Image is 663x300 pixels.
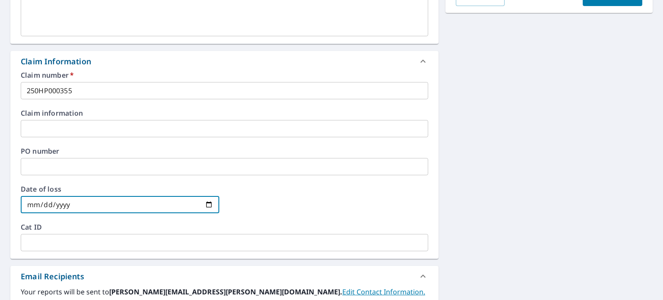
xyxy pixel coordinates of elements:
[21,186,219,193] label: Date of loss
[342,287,425,297] a: EditContactInfo
[109,287,342,297] b: [PERSON_NAME][EMAIL_ADDRESS][PERSON_NAME][DOMAIN_NAME].
[21,287,428,297] label: Your reports will be sent to
[21,72,428,79] label: Claim number
[21,271,84,282] div: Email Recipients
[21,110,428,117] label: Claim information
[21,148,428,155] label: PO number
[21,224,428,231] label: Cat ID
[10,266,439,287] div: Email Recipients
[10,51,439,72] div: Claim Information
[21,56,91,67] div: Claim Information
